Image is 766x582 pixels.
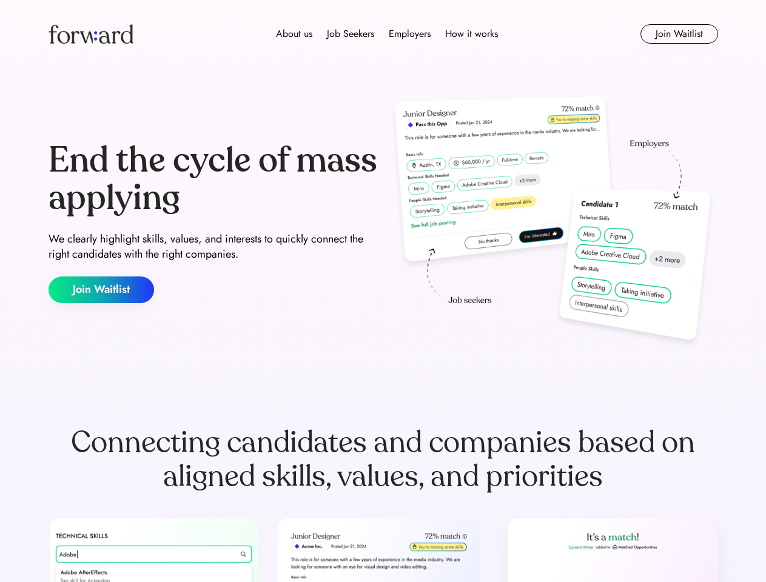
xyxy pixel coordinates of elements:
div: How it works [445,27,498,41]
img: Forward logo [49,24,133,44]
div: Employers [389,27,431,41]
div: We clearly highlight skills, values, and interests to quickly connect the right candidates with t... [49,232,378,262]
button: Join Waitlist [49,276,154,303]
div: Job Seekers [327,27,374,41]
img: hero-image.png [388,92,718,353]
button: Join Waitlist [640,24,718,44]
div: Connecting candidates and companies based on aligned skills, values, and priorities [49,426,718,493]
div: About us [276,27,312,41]
div: End the cycle of mass applying [49,142,378,216]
